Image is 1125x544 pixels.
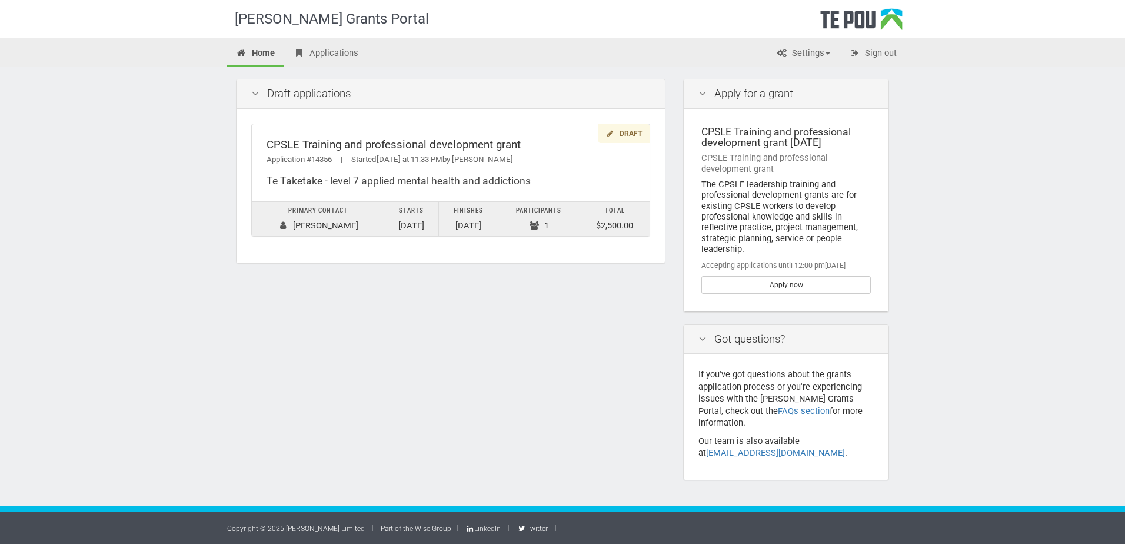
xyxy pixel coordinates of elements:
[384,202,438,237] td: [DATE]
[840,41,906,67] a: Sign out
[701,276,871,294] a: Apply now
[267,139,635,151] div: CPSLE Training and professional development grant
[237,79,665,109] div: Draft applications
[598,124,650,144] div: Draft
[820,8,903,38] div: Te Pou Logo
[498,202,580,237] td: 1
[227,41,284,67] a: Home
[445,205,492,217] div: Finishes
[698,435,874,459] p: Our team is also available at .
[332,155,351,164] span: |
[252,202,384,237] td: [PERSON_NAME]
[267,154,635,166] div: Application #14356 Started by [PERSON_NAME]
[701,127,871,148] div: CPSLE Training and professional development grant [DATE]
[267,175,635,187] div: Te Taketake - level 7 applied mental health and addictions
[227,525,365,533] a: Copyright © 2025 [PERSON_NAME] Limited
[767,41,839,67] a: Settings
[390,205,432,217] div: Starts
[701,260,871,271] div: Accepting applications until 12:00 pm[DATE]
[580,202,650,237] td: $2,500.00
[377,155,442,164] span: [DATE] at 11:33 PM
[701,179,871,254] div: The CPSLE leadership training and professional development grants are for existing CPSLE workers ...
[504,205,574,217] div: Participants
[465,525,501,533] a: LinkedIn
[381,525,451,533] a: Part of the Wise Group
[258,205,378,217] div: Primary contact
[698,369,874,429] p: If you've got questions about the grants application process or you're experiencing issues with t...
[438,202,498,237] td: [DATE]
[586,205,644,217] div: Total
[701,152,871,174] div: CPSLE Training and professional development grant
[684,325,888,354] div: Got questions?
[285,41,367,67] a: Applications
[684,79,888,109] div: Apply for a grant
[517,525,547,533] a: Twitter
[706,447,845,458] a: [EMAIL_ADDRESS][DOMAIN_NAME]
[778,406,830,416] a: FAQs section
